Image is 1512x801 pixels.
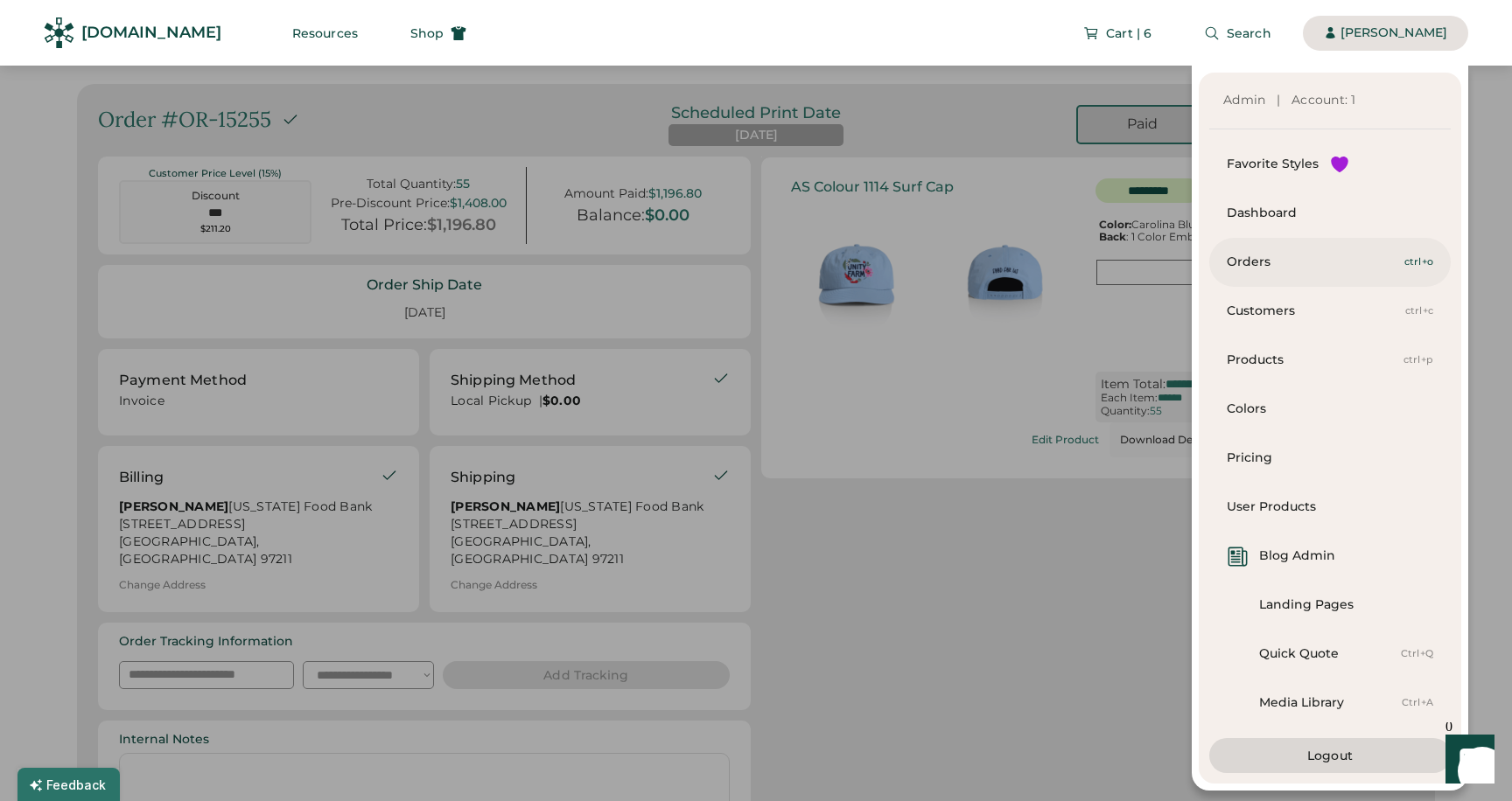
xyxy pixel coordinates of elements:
div: Orders [1227,254,1404,271]
iframe: Front Chat [1429,722,1504,798]
button: Shop [389,16,487,51]
div: Products [1227,352,1403,369]
div: Dashboard [1227,205,1433,222]
div: Blog Admin [1259,547,1335,565]
div: Ctrl+Q [1401,647,1434,661]
div: Colors [1227,400,1433,418]
span: Cart | 6 [1106,27,1151,39]
div: Favorite Styles [1227,156,1319,173]
div: [PERSON_NAME] [1340,24,1447,42]
div: ctrl+p [1403,353,1434,367]
div: [DOMAIN_NAME] [81,22,221,44]
button: Resources [271,16,379,51]
span: Shop [410,27,444,39]
div: Ctrl+A [1402,696,1434,710]
img: Rendered Logo - Screens [44,17,74,48]
div: User Products [1227,498,1433,516]
button: Cart | 6 [1062,16,1172,51]
button: Logout [1209,738,1451,773]
span: Search [1227,27,1271,39]
div: Quick Quote [1259,645,1339,663]
div: Admin | Account: 1 [1223,92,1437,109]
div: Media Library [1259,694,1344,712]
div: Customers [1227,303,1405,320]
div: ctrl+o [1404,255,1434,269]
div: Pricing [1227,449,1433,467]
div: ctrl+c [1405,304,1434,318]
button: Search [1183,16,1292,51]
div: Landing Pages [1259,596,1354,614]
